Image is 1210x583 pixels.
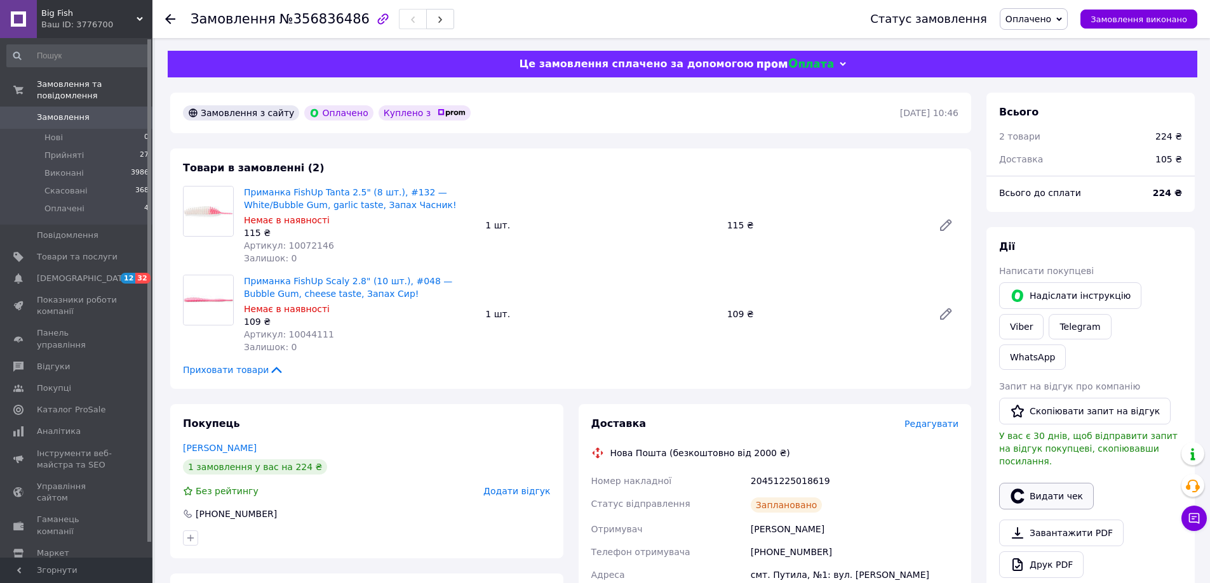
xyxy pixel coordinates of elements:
[37,112,90,123] span: Замовлення
[165,13,175,25] div: Повернутися назад
[999,240,1015,252] span: Дії
[999,483,1094,509] button: Видати чек
[183,364,284,376] span: Приховати товари
[131,167,149,179] span: 3986
[37,273,131,284] span: [DEMOGRAPHIC_DATA]
[483,486,550,496] span: Додати відгук
[722,216,928,234] div: 115 ₴
[591,570,625,580] span: Адреса
[135,185,149,197] span: 368
[41,8,137,19] span: Big Fish
[244,342,297,352] span: Залишок: 0
[999,266,1094,276] span: Написати покупцеві
[37,383,71,394] span: Покупці
[244,304,330,314] span: Немає в наявності
[933,301,958,327] a: Редагувати
[904,419,958,429] span: Редагувати
[591,547,690,557] span: Телефон отримувача
[6,44,150,67] input: Пошук
[751,497,823,513] div: Заплановано
[37,514,118,537] span: Гаманець компанії
[999,154,1043,164] span: Доставка
[244,187,457,210] a: Приманка FishUp Tanta 2.5" (8 шт.), #132 — White/Bubble Gum, garlic taste, Запах Часник!
[44,132,63,143] span: Нові
[999,398,1171,424] button: Скопіювати запит на відгук
[244,226,475,239] div: 115 ₴
[37,481,118,504] span: Управління сайтом
[135,273,150,284] span: 32
[438,109,466,117] img: prom
[480,216,722,234] div: 1 шт.
[121,273,135,284] span: 12
[379,105,471,121] div: Куплено з
[140,150,149,161] span: 27
[999,551,1084,578] a: Друк PDF
[244,215,330,225] span: Немає в наявності
[37,230,98,241] span: Повідомлення
[144,203,149,214] span: 4
[244,329,334,339] span: Артикул: 10044111
[244,253,297,263] span: Залишок: 0
[196,486,259,496] span: Без рейтингу
[1155,130,1182,143] div: 224 ₴
[1091,15,1187,24] span: Замовлення виконано
[999,520,1124,546] a: Завантажити PDF
[244,276,452,299] a: Приманка FishUp Scaly 2.8" (10 шт.), #048 — Bubble Gum, cheese taste, Запах Сир!
[44,185,88,197] span: Скасовані
[1080,10,1197,29] button: Замовлення виконано
[37,426,81,437] span: Аналітика
[37,361,70,372] span: Відгуки
[480,305,722,323] div: 1 шт.
[183,443,257,453] a: [PERSON_NAME]
[607,447,793,459] div: Нова Пошта (безкоштовно від 2000 ₴)
[748,469,961,492] div: 20451225018619
[748,540,961,563] div: [PHONE_NUMBER]
[304,105,373,121] div: Оплачено
[184,187,233,236] img: Приманка FishUp Tanta 2.5" (8 шт.), #132 — White/Bubble Gum, garlic taste, Запах Часник!
[144,132,149,143] span: 0
[999,106,1039,118] span: Всього
[591,417,647,429] span: Доставка
[519,58,753,70] span: Це замовлення сплачено за допомогою
[183,459,327,475] div: 1 замовлення у вас на 224 ₴
[44,150,84,161] span: Прийняті
[591,476,672,486] span: Номер накладної
[870,13,987,25] div: Статус замовлення
[999,344,1066,370] a: WhatsApp
[244,315,475,328] div: 109 ₴
[37,448,118,471] span: Інструменти веб-майстра та SEO
[37,79,152,102] span: Замовлення та повідомлення
[37,404,105,416] span: Каталог ProSale
[999,431,1178,466] span: У вас є 30 днів, щоб відправити запит на відгук покупцеві, скопіювавши посилання.
[999,188,1081,198] span: Всього до сплати
[37,294,118,317] span: Показники роботи компанії
[183,105,299,121] div: Замовлення з сайту
[184,275,233,325] img: Приманка FishUp Scaly 2.8" (10 шт.), #048 — Bubble Gum, cheese taste, Запах Сир!
[37,327,118,350] span: Панель управління
[37,547,69,559] span: Маркет
[191,11,276,27] span: Замовлення
[41,19,152,30] div: Ваш ID: 3776700
[183,162,325,174] span: Товари в замовленні (2)
[999,282,1141,309] button: Надіслати інструкцію
[194,508,278,520] div: [PHONE_NUMBER]
[748,518,961,540] div: [PERSON_NAME]
[244,240,334,251] span: Артикул: 10072146
[933,213,958,238] a: Редагувати
[37,251,118,263] span: Товари та послуги
[591,499,690,509] span: Статус відправлення
[44,203,84,214] span: Оплачені
[591,524,643,534] span: Отримувач
[999,131,1040,141] span: 2 товари
[183,417,240,429] span: Покупець
[999,381,1140,391] span: Запит на відгук про компанію
[1049,314,1111,339] a: Telegram
[722,305,928,323] div: 109 ₴
[1148,145,1190,173] div: 105 ₴
[757,58,833,70] img: evopay logo
[1181,506,1207,531] button: Чат з покупцем
[1153,188,1182,198] b: 224 ₴
[279,11,370,27] span: №356836486
[900,108,958,118] time: [DATE] 10:46
[1005,14,1051,24] span: Оплачено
